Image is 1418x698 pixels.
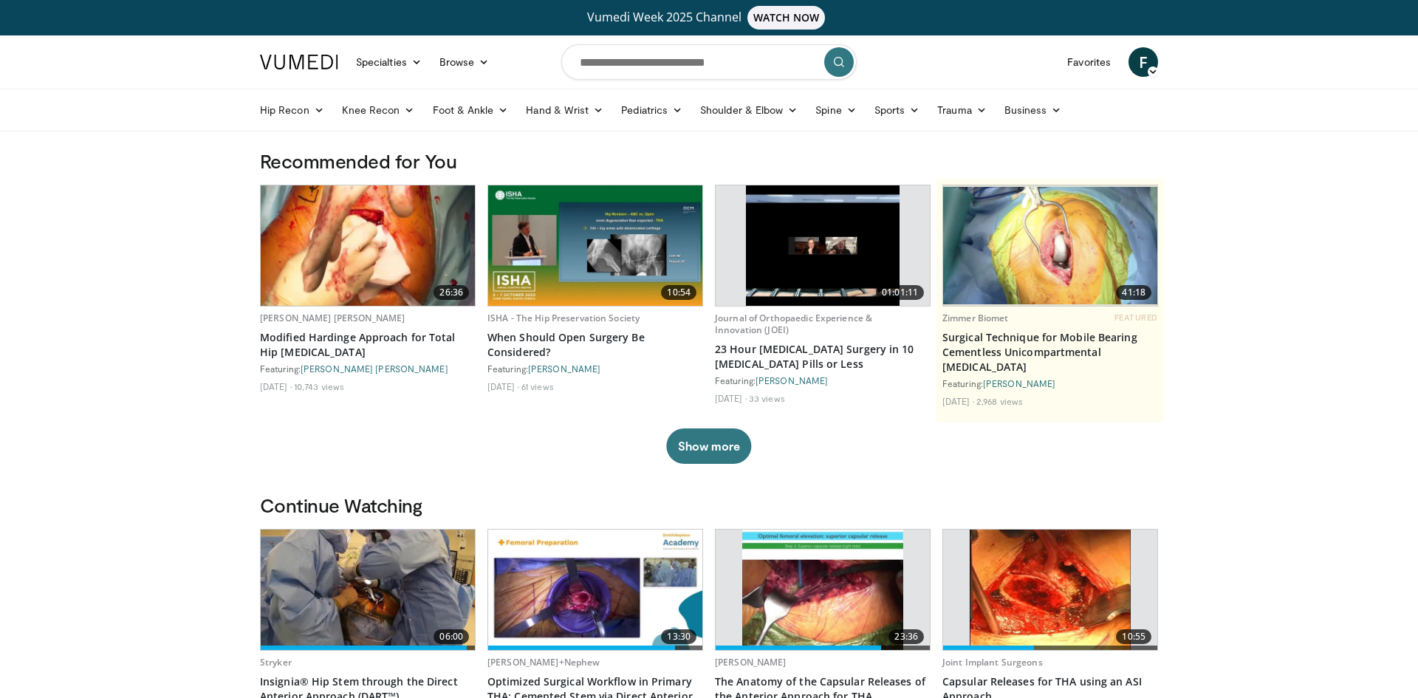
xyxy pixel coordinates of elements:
li: 10,743 views [294,380,344,392]
a: Joint Implant Surgeons [942,656,1043,668]
a: Spine [806,95,865,125]
a: Hip Recon [251,95,333,125]
div: Featuring: [715,374,931,386]
span: WATCH NOW [747,6,826,30]
img: VuMedi Logo [260,55,338,69]
a: 41:18 [943,185,1157,306]
a: 23:36 [716,530,930,650]
span: FEATURED [1114,312,1158,323]
div: Featuring: [942,377,1158,389]
li: [DATE] [487,380,519,392]
img: e9ed289e-2b85-4599-8337-2e2b4fe0f32a.620x360_q85_upscale.jpg [943,187,1157,304]
a: 23 Hour [MEDICAL_DATA] Surgery in 10 [MEDICAL_DATA] Pills or Less [715,342,931,372]
span: 23:36 [888,629,924,644]
a: [PERSON_NAME] [983,378,1055,389]
img: e4f4e4a0-26bd-4e35-9fbb-bdfac94fc0d8.620x360_q85_upscale.jpg [261,185,475,306]
h3: Recommended for You [260,149,1158,173]
a: Browse [431,47,499,77]
button: Show more [666,428,751,464]
span: 10:55 [1116,629,1151,644]
a: 10:54 [488,185,702,306]
span: 01:01:11 [876,285,924,300]
a: Specialties [347,47,431,77]
a: Foot & Ankle [424,95,518,125]
a: [PERSON_NAME] [528,363,600,374]
span: 41:18 [1116,285,1151,300]
a: 06:00 [261,530,475,650]
span: 06:00 [434,629,469,644]
img: 7c0ffd87-3438-4f9c-895f-5c496e71c514.620x360_q85_upscale.jpg [488,185,702,306]
a: Shoulder & Elbow [691,95,806,125]
a: 10:55 [943,530,1157,650]
h3: Continue Watching [260,493,1158,517]
a: Trauma [928,95,996,125]
img: c8db6461-ea54-4f30-bb95-c76016c8be7f.620x360_q85_upscale.jpg [261,530,475,650]
div: Featuring: [260,363,476,374]
a: Stryker [260,656,292,668]
li: 33 views [749,392,785,404]
a: 01:01:11 [716,185,930,306]
span: 26:36 [434,285,469,300]
a: When Should Open Surgery Be Considered? [487,330,703,360]
div: Featuring: [487,363,703,374]
a: ISHA - The Hip Preservation Society [487,312,640,324]
a: [PERSON_NAME] [PERSON_NAME] [301,363,448,374]
li: [DATE] [260,380,292,392]
span: 13:30 [661,629,696,644]
li: [DATE] [942,395,974,407]
a: Hand & Wrist [517,95,612,125]
a: [PERSON_NAME] [756,375,828,386]
input: Search topics, interventions [561,44,857,80]
a: F [1128,47,1158,77]
a: Favorites [1058,47,1120,77]
a: Pediatrics [612,95,691,125]
a: [PERSON_NAME]+Nephew [487,656,600,668]
a: Journal of Orthopaedic Experience & Innovation (JOEI) [715,312,872,336]
a: Modified Hardinge Approach for Total Hip [MEDICAL_DATA] [260,330,476,360]
a: 13:30 [488,530,702,650]
a: [PERSON_NAME] [715,656,787,668]
a: Business [996,95,1071,125]
a: Surgical Technique for Mobile Bearing Cementless Unicompartmental [MEDICAL_DATA] [942,330,1158,374]
a: Vumedi Week 2025 ChannelWATCH NOW [262,6,1156,30]
a: [PERSON_NAME] [PERSON_NAME] [260,312,405,324]
li: 2,968 views [976,395,1023,407]
a: Zimmer Biomet [942,312,1009,324]
img: c4ab79f4-af1a-4690-87a6-21f275021fd0.620x360_q85_upscale.jpg [742,530,903,650]
img: 314571_3.png.620x360_q85_upscale.jpg [970,530,1131,650]
img: 2b859180-7f84-4d0c-b2e4-26f096322a11.620x360_q85_upscale.jpg [746,185,899,306]
a: 26:36 [261,185,475,306]
a: Sports [866,95,929,125]
li: 61 views [521,380,554,392]
img: 0fcfa1b5-074a-41e4-bf3d-4df9b2562a6c.620x360_q85_upscale.jpg [488,530,702,650]
span: 10:54 [661,285,696,300]
a: Knee Recon [333,95,424,125]
li: [DATE] [715,392,747,404]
